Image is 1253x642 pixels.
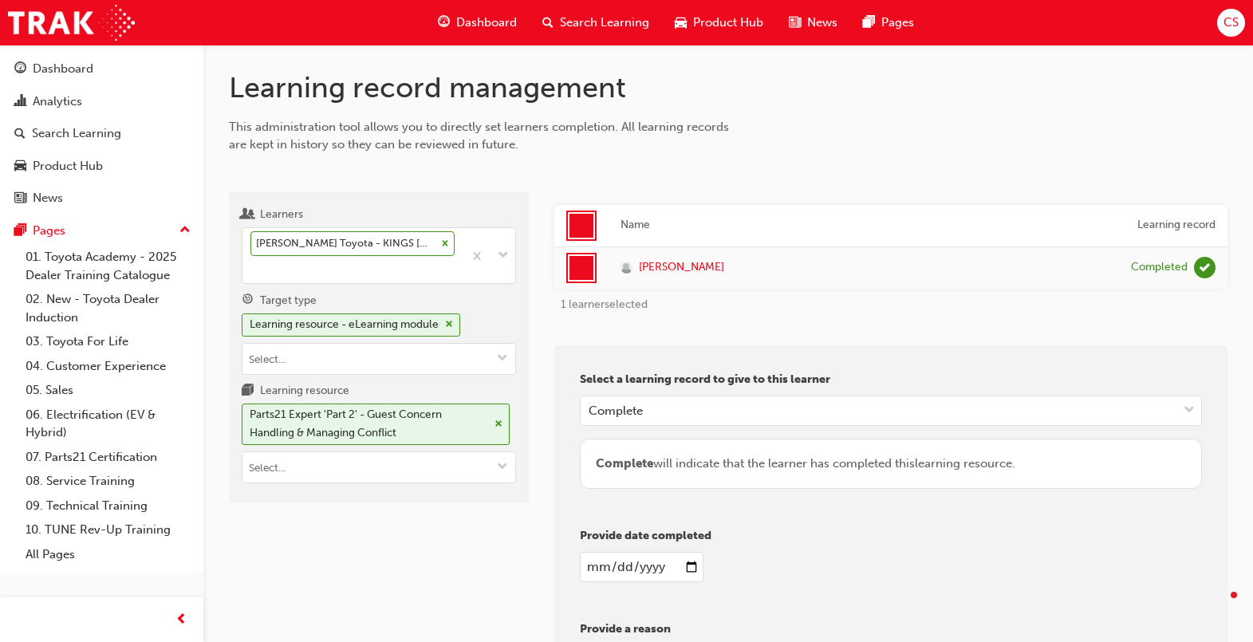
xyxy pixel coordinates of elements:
span: pages-icon [14,224,26,238]
input: Learning resourceParts21 Expert 'Part 2' - Guest Concern Handling & Managing Conflictcross-iconto... [242,452,515,482]
span: search-icon [14,127,26,141]
span: [PERSON_NAME] [639,258,724,277]
div: Analytics [33,93,82,111]
div: Learning resource - eLearning module [250,316,439,334]
a: 05. Sales [19,378,197,403]
span: target-icon [242,293,254,308]
a: Search Learning [6,119,197,148]
span: Dashboard [456,14,517,32]
button: Pages [6,216,197,246]
a: All Pages [19,542,197,567]
span: news-icon [789,13,801,33]
a: pages-iconPages [850,6,927,39]
div: Parts21 Expert 'Part 2' - Guest Concern Handling & Managing Conflict [250,406,488,442]
span: 1 learner selected [561,297,648,311]
button: toggle menu [490,344,515,374]
a: 03. Toyota For Life [19,329,197,354]
div: Complete [589,401,643,419]
span: search-icon [542,13,554,33]
a: 06. Electrification (EV & Hybrid) [19,403,197,445]
span: users-icon [242,208,254,223]
a: 01. Toyota Academy - 2025 Dealer Training Catalogue [19,245,197,287]
button: CS [1217,9,1245,37]
span: prev-icon [175,610,187,630]
div: Learning record [1131,216,1216,234]
span: down-icon [1184,400,1195,421]
a: 07. Parts21 Certification [19,445,197,470]
div: Learning resource [260,383,349,399]
div: News [33,189,63,207]
div: Dashboard [33,60,93,78]
img: Trak [8,5,135,41]
span: cross-icon [445,320,453,329]
th: Name [609,205,1119,247]
span: up-icon [179,220,191,241]
span: news-icon [14,191,26,206]
span: learningresource-icon [242,384,254,399]
a: 10. TUNE Rev-Up Training [19,518,197,542]
div: Learners [260,207,303,223]
button: toggle menu [490,452,515,482]
div: Search Learning [32,124,121,143]
a: News [6,183,197,213]
div: Target type [260,293,317,309]
h1: Learning record management [229,70,1227,105]
span: car-icon [675,13,687,33]
div: [PERSON_NAME] Toyota - KINGS [PERSON_NAME] [251,232,436,255]
a: 08. Service Training [19,469,197,494]
span: down-icon [498,246,509,266]
a: news-iconNews [776,6,850,39]
div: Completed [1131,260,1188,275]
div: Pages [33,222,65,240]
a: 04. Customer Experience [19,354,197,379]
input: Target typeLearning resource - eLearning modulecross-icontoggle menu [242,344,515,374]
a: Analytics [6,87,197,116]
a: search-iconSearch Learning [530,6,662,39]
span: Pages [881,14,914,32]
p: Provide a reason [580,620,1202,639]
button: DashboardAnalyticsSearch LearningProduct HubNews [6,51,197,216]
a: guage-iconDashboard [425,6,530,39]
p: Select a learning record to give to this learner [580,371,1202,389]
a: car-iconProduct Hub [662,6,776,39]
span: guage-icon [14,62,26,77]
span: chart-icon [14,95,26,109]
div: will indicate that the learner has completed this learning resource . [596,455,1185,473]
iframe: Intercom live chat [1199,588,1237,626]
input: Learners[PERSON_NAME] Toyota - KINGS [PERSON_NAME] [250,262,252,276]
span: Product Hub [693,14,763,32]
span: down-icon [497,353,508,366]
span: down-icon [497,461,508,475]
div: This administration tool allows you to directly set learners completion. All learning records are... [229,118,747,154]
span: News [807,14,837,32]
p: Provide date completed [580,527,1202,546]
a: [PERSON_NAME] [621,258,1107,277]
input: enter a date [580,552,703,582]
span: guage-icon [438,13,450,33]
span: car-icon [14,160,26,174]
a: 09. Technical Training [19,494,197,518]
span: Search Learning [560,14,649,32]
span: CS [1223,14,1239,32]
span: cross-icon [495,419,502,429]
span: Complete [596,456,653,471]
span: learningRecordVerb_COMPLETE-icon [1194,257,1216,278]
a: 02. New - Toyota Dealer Induction [19,287,197,329]
a: Dashboard [6,54,197,84]
span: pages-icon [863,13,875,33]
div: Product Hub [33,157,103,175]
a: Product Hub [6,152,197,181]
